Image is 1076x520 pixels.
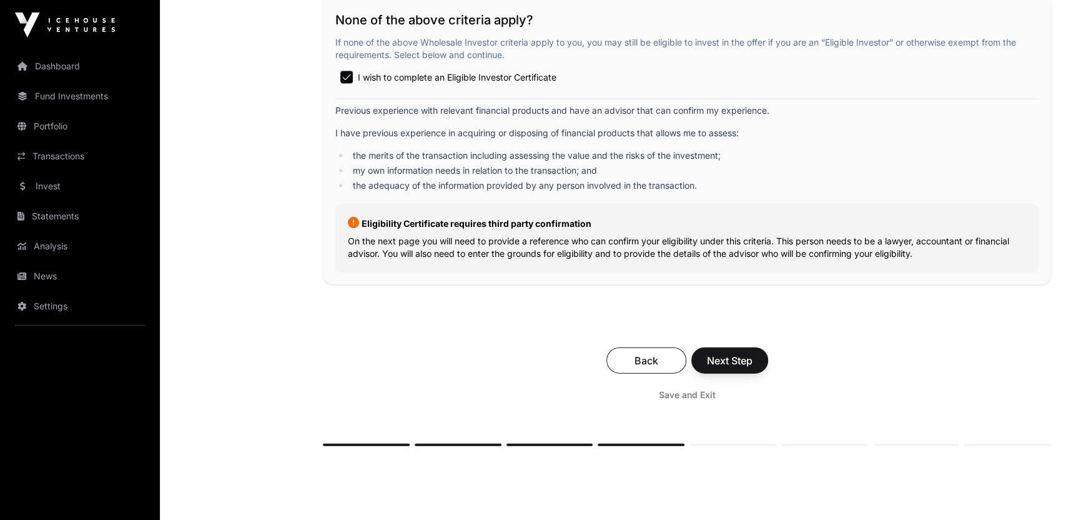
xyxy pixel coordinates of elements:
h2: None of the above criteria apply? [335,11,1039,29]
a: Portfolio [10,112,150,140]
a: Invest [10,172,150,200]
a: Settings [10,292,150,320]
a: News [10,262,150,290]
p: I have previous experience in acquiring or disposing of financial products that allows me to assess: [335,127,1039,139]
li: my own information needs in relation to the transaction; and [349,164,1039,177]
span: Back [622,353,671,368]
p: Previous experience with relevant financial products and have an advisor that can confirm my expe... [335,104,1039,117]
iframe: Chat Widget [1014,460,1076,520]
a: Transactions [10,142,150,170]
span: Save and Exit [659,389,716,401]
button: Back [606,347,686,374]
p: If none of the above Wholesale Investor criteria apply to you, you may still be eligible to inves... [335,36,1039,61]
a: Analysis [10,232,150,260]
p: On the next page you will need to provide a reference who can confirm your eligibility under this... [348,235,1026,260]
a: Dashboard [10,52,150,80]
img: Icehouse Ventures Logo [15,12,115,37]
p: Eligibility Certificate requires third party confirmation [348,217,1026,230]
li: the adequacy of the information provided by any person involved in the transaction. [349,179,1039,192]
a: Statements [10,202,150,230]
span: I wish to complete an Eligible Investor Certificate [358,71,556,84]
button: Save and Exit [644,384,731,406]
li: the merits of the transaction including assessing the value and the risks of the investment; [349,149,1039,162]
span: Next Step [707,353,753,368]
a: Fund Investments [10,82,150,110]
button: Next Step [691,347,768,374]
